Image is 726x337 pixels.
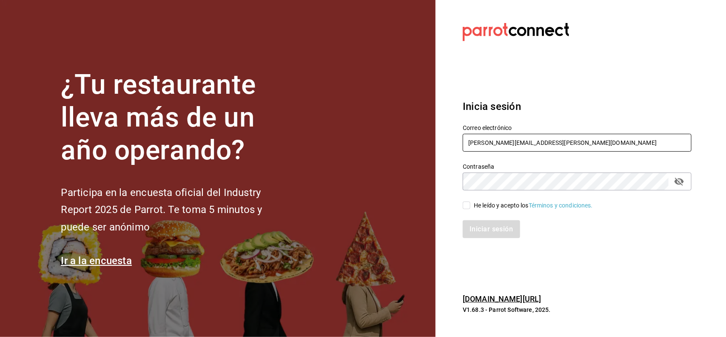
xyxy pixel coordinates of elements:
[61,255,132,267] a: Ir a la encuesta
[672,174,686,189] button: passwordField
[463,99,692,114] h3: Inicia sesión
[463,134,692,152] input: Ingresa tu correo electrónico
[463,125,692,131] label: Correo electrónico
[463,305,692,314] p: V1.68.3 - Parrot Software, 2025.
[474,201,593,210] div: He leído y acepto los
[61,69,290,167] h1: ¿Tu restaurante lleva más de un año operando?
[61,184,290,236] h2: Participa en la encuesta oficial del Industry Report 2025 de Parrot. Te toma 5 minutos y puede se...
[463,164,692,170] label: Contraseña
[463,294,541,303] a: [DOMAIN_NAME][URL]
[529,202,593,209] a: Términos y condiciones.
